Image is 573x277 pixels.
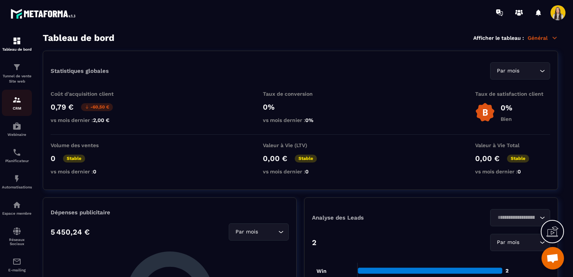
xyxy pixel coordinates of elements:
[12,227,21,236] img: social-network
[475,154,499,163] p: 0,00 €
[63,155,85,163] p: Stable
[541,247,564,269] div: Ouvrir le chat
[2,31,32,57] a: formationformationTableau de bord
[263,142,338,148] p: Valeur à Vie (LTV)
[2,169,32,195] a: automationsautomationsAutomatisations
[2,90,32,116] a: formationformationCRM
[475,142,550,148] p: Valeur à Vie Total
[2,159,32,163] p: Planificateur
[51,142,126,148] p: Volume des ventes
[501,116,512,122] p: Bien
[51,102,73,111] p: 0,79 €
[295,155,317,163] p: Stable
[12,36,21,45] img: formation
[93,169,96,175] span: 0
[490,234,550,251] div: Search for option
[517,169,521,175] span: 0
[521,67,538,75] input: Search for option
[234,228,259,236] span: Par mois
[2,211,32,215] p: Espace membre
[495,214,538,222] input: Search for option
[501,103,512,112] p: 0%
[12,200,21,209] img: automations
[2,238,32,246] p: Réseaux Sociaux
[495,67,521,75] span: Par mois
[312,214,431,221] p: Analyse des Leads
[51,227,90,236] p: 5 450,24 €
[263,117,338,123] p: vs mois dernier :
[263,154,287,163] p: 0,00 €
[12,95,21,104] img: formation
[51,68,109,74] p: Statistiques globales
[490,209,550,226] div: Search for option
[2,57,32,90] a: formationformationTunnel de vente Site web
[10,7,78,21] img: logo
[93,117,109,123] span: 2,00 €
[490,62,550,80] div: Search for option
[475,169,550,175] p: vs mois dernier :
[528,35,558,41] p: Général
[475,91,550,97] p: Taux de satisfaction client
[51,91,126,97] p: Coût d'acquisition client
[2,268,32,272] p: E-mailing
[12,122,21,131] img: automations
[521,238,538,247] input: Search for option
[263,91,338,97] p: Taux de conversion
[495,238,521,247] span: Par mois
[12,257,21,266] img: email
[51,169,126,175] p: vs mois dernier :
[12,148,21,157] img: scheduler
[473,35,524,41] p: Afficher le tableau :
[312,238,316,247] p: 2
[2,116,32,142] a: automationsautomationsWebinaire
[316,268,327,274] tspan: Win
[81,103,113,111] p: -60,50 €
[475,102,495,122] img: b-badge-o.b3b20ee6.svg
[51,209,289,216] p: Dépenses publicitaire
[263,102,338,111] p: 0%
[305,117,313,123] span: 0%
[51,117,126,123] p: vs mois dernier :
[2,132,32,137] p: Webinaire
[259,228,276,236] input: Search for option
[51,154,55,163] p: 0
[305,169,309,175] span: 0
[263,169,338,175] p: vs mois dernier :
[2,142,32,169] a: schedulerschedulerPlanificateur
[43,33,114,43] h3: Tableau de bord
[2,195,32,221] a: automationsautomationsEspace membre
[507,155,529,163] p: Stable
[2,47,32,51] p: Tableau de bord
[2,74,32,84] p: Tunnel de vente Site web
[2,106,32,110] p: CRM
[12,174,21,183] img: automations
[2,221,32,251] a: social-networksocial-networkRéseaux Sociaux
[12,63,21,72] img: formation
[2,185,32,189] p: Automatisations
[229,223,289,241] div: Search for option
